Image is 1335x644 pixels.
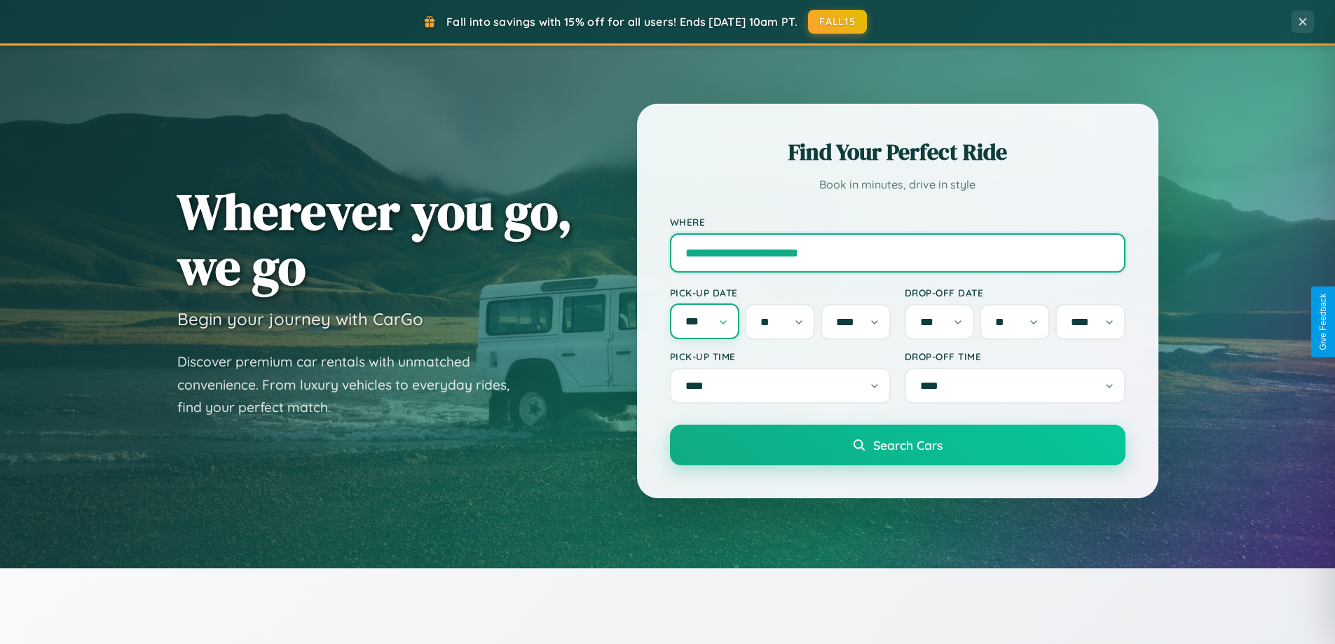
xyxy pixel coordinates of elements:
[670,216,1125,228] label: Where
[1318,294,1328,350] div: Give Feedback
[670,425,1125,465] button: Search Cars
[670,174,1125,195] p: Book in minutes, drive in style
[177,308,423,329] h3: Begin your journey with CarGo
[446,15,797,29] span: Fall into savings with 15% off for all users! Ends [DATE] 10am PT.
[670,137,1125,167] h2: Find Your Perfect Ride
[670,287,891,299] label: Pick-up Date
[873,437,943,453] span: Search Cars
[177,350,528,419] p: Discover premium car rentals with unmatched convenience. From luxury vehicles to everyday rides, ...
[905,287,1125,299] label: Drop-off Date
[905,350,1125,362] label: Drop-off Time
[808,10,867,34] button: FALL15
[177,184,573,294] h1: Wherever you go, we go
[670,350,891,362] label: Pick-up Time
